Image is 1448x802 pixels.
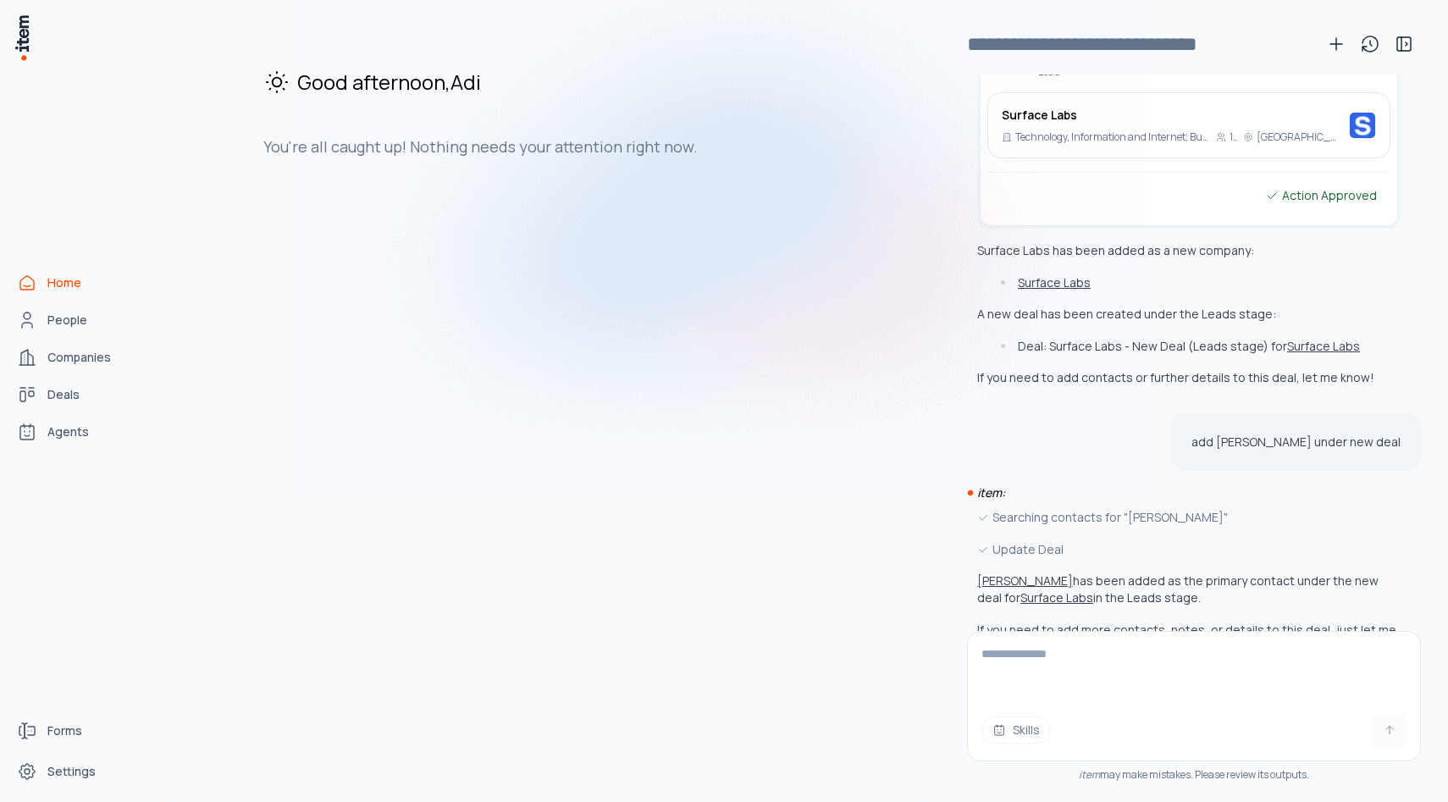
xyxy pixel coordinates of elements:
[977,508,1401,527] div: Searching contacts for "[PERSON_NAME]"
[263,136,832,157] h3: You're all caught up! Nothing needs your attention right now.
[10,340,139,374] a: Companies
[997,338,1401,355] li: Deal: Surface Labs - New Deal (Leads stage) for
[47,312,87,329] span: People
[1287,338,1360,355] button: Surface Labs
[1079,767,1100,782] i: item
[1230,130,1236,144] p: 1-10
[981,716,1051,744] button: Skills
[977,242,1401,259] p: Surface Labs has been added as a new company:
[977,306,1401,323] p: A new deal has been created under the Leads stage:
[977,622,1401,655] p: If you need to add more contacts, notes, or details to this deal, just let me know!
[47,722,82,739] span: Forms
[10,415,139,449] a: Agents
[47,274,81,291] span: Home
[967,768,1421,782] div: may make mistakes. Please review its outputs.
[263,68,832,96] h2: Good afternoon , Adi
[10,303,139,337] a: People
[1257,130,1342,144] p: [GEOGRAPHIC_DATA], [US_STATE], [GEOGRAPHIC_DATA]
[1319,27,1353,61] button: New conversation
[1020,589,1093,606] button: Surface Labs
[1265,186,1377,205] div: Action Approved
[1387,27,1421,61] button: Toggle sidebar
[47,423,89,440] span: Agents
[977,572,1073,589] button: [PERSON_NAME]
[977,572,1379,606] p: has been added as the primary contact under the new deal for in the Leads stage.
[1013,722,1040,738] span: Skills
[10,755,139,788] a: Settings
[47,763,96,780] span: Settings
[10,714,139,748] a: Forms
[1002,107,1342,124] h3: Surface Labs
[977,540,1401,559] div: Update Deal
[1353,27,1387,61] button: View history
[977,369,1401,386] p: If you need to add contacts or further details to this deal, let me know!
[10,266,139,300] a: Home
[47,386,80,403] span: Deals
[47,349,111,366] span: Companies
[1191,434,1401,451] p: add [PERSON_NAME] under new deal
[1349,112,1376,139] img: Surface Labs
[10,378,139,412] a: Deals
[14,14,30,62] img: Item Brain Logo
